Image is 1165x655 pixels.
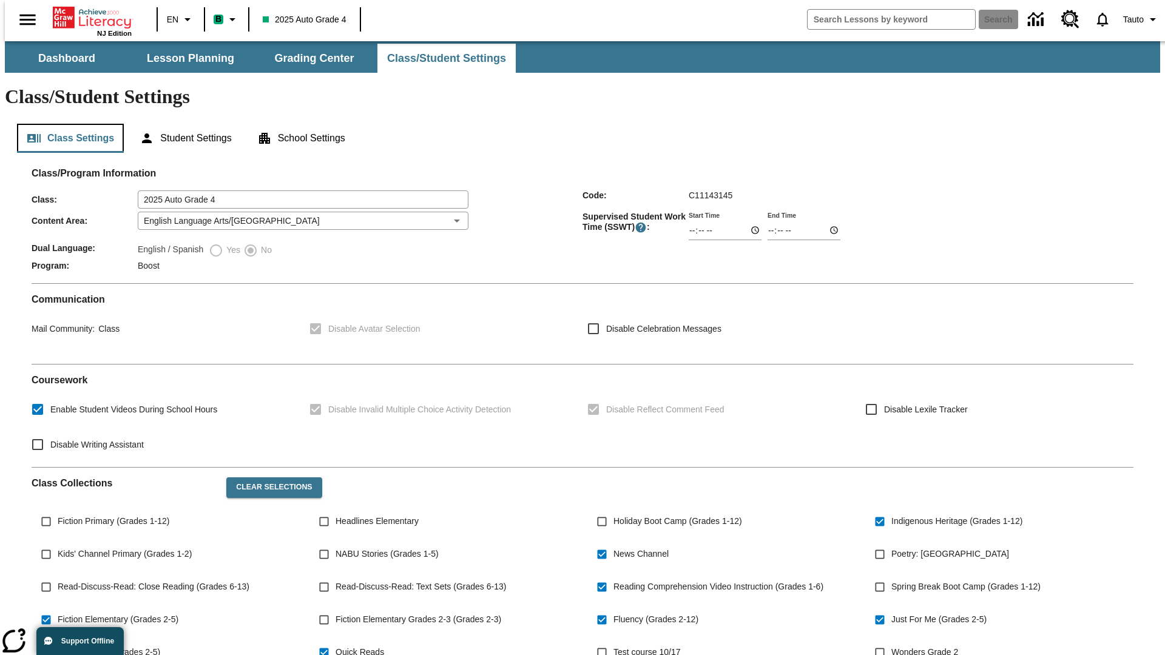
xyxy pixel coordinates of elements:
[223,244,240,257] span: Yes
[32,167,1133,179] h2: Class/Program Information
[377,44,516,73] button: Class/Student Settings
[130,124,241,153] button: Student Settings
[689,210,720,220] label: Start Time
[808,10,975,29] input: search field
[58,613,178,626] span: Fiction Elementary (Grades 2-5)
[5,44,517,73] div: SubNavbar
[161,8,200,30] button: Language: EN, Select a language
[138,212,468,230] div: English Language Arts/[GEOGRAPHIC_DATA]
[613,515,742,528] span: Holiday Boot Camp (Grades 1-12)
[32,180,1133,274] div: Class/Program Information
[5,41,1160,73] div: SubNavbar
[387,52,506,65] span: Class/Student Settings
[336,580,506,593] span: Read-Discuss-Read: Text Sets (Grades 6-13)
[61,637,114,645] span: Support Offline
[582,190,689,200] span: Code :
[32,294,1133,354] div: Communication
[32,261,138,270] span: Program :
[32,324,95,334] span: Mail Community :
[606,323,721,335] span: Disable Celebration Messages
[336,548,439,560] span: NABU Stories (Grades 1-5)
[50,403,217,416] span: Enable Student Videos During School Hours
[95,324,120,334] span: Class
[891,548,1009,560] span: Poetry: [GEOGRAPHIC_DATA]
[32,195,138,204] span: Class :
[884,403,968,416] span: Disable Lexile Tracker
[582,212,689,233] span: Supervised Student Work Time (SSWT) :
[274,52,354,65] span: Grading Center
[138,243,203,258] label: English / Spanish
[32,374,1133,457] div: Coursework
[138,261,160,270] span: Boost
[32,374,1133,386] h2: Course work
[6,44,127,73] button: Dashboard
[32,243,138,253] span: Dual Language :
[138,190,468,209] input: Class
[32,477,217,489] h2: Class Collections
[32,216,138,226] span: Content Area :
[891,580,1041,593] span: Spring Break Boot Camp (Grades 1-12)
[1123,13,1144,26] span: Tauto
[689,190,732,200] span: C11143145
[328,323,420,335] span: Disable Avatar Selection
[50,438,144,451] span: Disable Writing Assistant
[891,613,987,626] span: Just For Me (Grades 2-5)
[5,86,1160,108] h1: Class/Student Settings
[226,477,322,498] button: Clear Selections
[328,403,511,416] span: Disable Invalid Multiple Choice Activity Detection
[248,124,355,153] button: School Settings
[58,515,169,528] span: Fiction Primary (Grades 1-12)
[53,5,132,30] a: Home
[1087,4,1118,35] a: Notifications
[336,515,419,528] span: Headlines Elementary
[1118,8,1165,30] button: Profile/Settings
[209,8,245,30] button: Boost Class color is mint green. Change class color
[167,13,178,26] span: EN
[635,221,647,233] button: Supervised Student Work Time is the timeframe when students can take LevelSet and when lessons ar...
[97,30,132,37] span: NJ Edition
[768,210,796,220] label: End Time
[17,124,1148,153] div: Class/Student Settings
[606,403,724,416] span: Disable Reflect Comment Feed
[36,627,124,655] button: Support Offline
[53,4,132,37] div: Home
[891,515,1022,528] span: Indigenous Heritage (Grades 1-12)
[254,44,375,73] button: Grading Center
[147,52,234,65] span: Lesson Planning
[336,613,501,626] span: Fiction Elementary Grades 2-3 (Grades 2-3)
[17,124,124,153] button: Class Settings
[258,244,272,257] span: No
[613,613,698,626] span: Fluency (Grades 2-12)
[613,580,823,593] span: Reading Comprehension Video Instruction (Grades 1-6)
[58,548,192,560] span: Kids' Channel Primary (Grades 1-2)
[215,12,221,27] span: B
[38,52,95,65] span: Dashboard
[1054,3,1087,36] a: Resource Center, Will open in new tab
[130,44,251,73] button: Lesson Planning
[1021,3,1054,36] a: Data Center
[10,2,46,38] button: Open side menu
[263,13,346,26] span: 2025 Auto Grade 4
[32,294,1133,305] h2: Communication
[58,580,249,593] span: Read-Discuss-Read: Close Reading (Grades 6-13)
[613,548,669,560] span: News Channel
